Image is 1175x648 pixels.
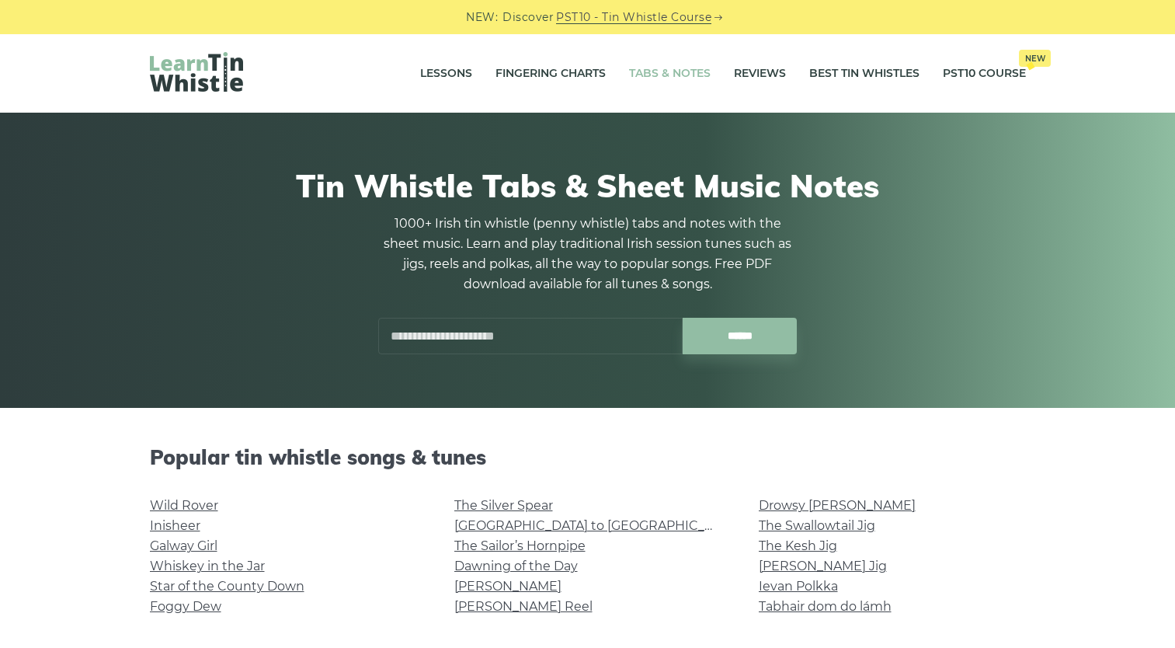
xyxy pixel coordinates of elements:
[495,54,606,93] a: Fingering Charts
[943,54,1026,93] a: PST10 CourseNew
[150,559,265,573] a: Whiskey in the Jar
[454,599,593,614] a: [PERSON_NAME] Reel
[150,167,1026,204] h1: Tin Whistle Tabs & Sheet Music Notes
[150,599,221,614] a: Foggy Dew
[150,518,200,533] a: Inisheer
[1019,50,1051,67] span: New
[454,538,586,553] a: The Sailor’s Hornpipe
[150,579,304,594] a: Star of the County Down
[759,559,887,573] a: [PERSON_NAME] Jig
[759,518,875,533] a: The Swallowtail Jig
[150,538,217,553] a: Galway Girl
[150,52,243,92] img: LearnTinWhistle.com
[454,579,561,594] a: [PERSON_NAME]
[809,54,919,93] a: Best Tin Whistles
[759,579,838,594] a: Ievan Polkka
[734,54,786,93] a: Reviews
[420,54,472,93] a: Lessons
[759,538,837,553] a: The Kesh Jig
[150,445,1026,469] h2: Popular tin whistle songs & tunes
[150,498,218,513] a: Wild Rover
[378,214,798,294] p: 1000+ Irish tin whistle (penny whistle) tabs and notes with the sheet music. Learn and play tradi...
[454,498,553,513] a: The Silver Spear
[454,559,578,573] a: Dawning of the Day
[759,599,892,614] a: Tabhair dom do lámh
[454,518,741,533] a: [GEOGRAPHIC_DATA] to [GEOGRAPHIC_DATA]
[629,54,711,93] a: Tabs & Notes
[759,498,916,513] a: Drowsy [PERSON_NAME]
